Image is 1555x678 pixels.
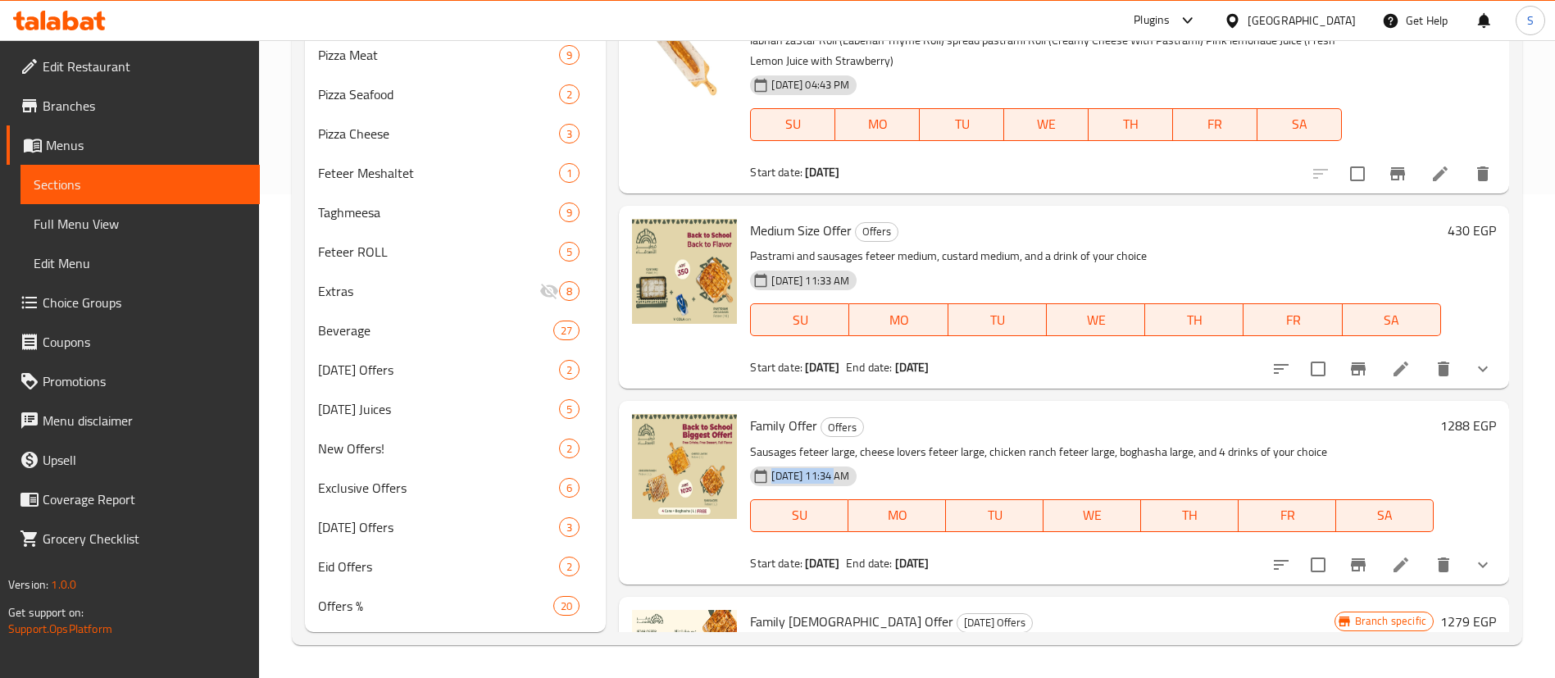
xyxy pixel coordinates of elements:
button: WE [1043,499,1141,532]
span: Sections [34,175,247,194]
div: Pizza Cheese3 [305,114,606,153]
span: Select to update [1340,157,1375,191]
span: [DATE] 11:34 AM [765,468,856,484]
button: FR [1239,499,1336,532]
span: SA [1343,503,1427,527]
div: items [559,84,580,104]
span: 6 [560,480,579,496]
div: [DATE] Offers2 [305,350,606,389]
button: SU [750,303,849,336]
a: Coupons [7,322,260,362]
button: Branch-specific-item [1378,154,1417,193]
button: SA [1257,108,1342,141]
span: SU [757,308,843,332]
button: SU [750,108,835,141]
svg: Show Choices [1473,555,1493,575]
a: Menus [7,125,260,165]
span: 20 [554,598,579,614]
a: Branches [7,86,260,125]
a: Edit Restaurant [7,47,260,86]
a: Coverage Report [7,480,260,519]
span: Start date: [750,357,803,378]
button: Branch-specific-item [1339,545,1378,585]
span: Offers [856,222,898,241]
div: Offers [855,222,898,242]
span: [DATE] Offers [318,517,559,537]
img: Family Offer [632,414,737,519]
span: S [1527,11,1534,30]
div: Exclusive Offers [318,478,559,498]
a: Upsell [7,440,260,480]
div: items [559,517,580,537]
span: TU [926,112,998,136]
div: items [559,478,580,498]
a: Support.OpsPlatform [8,618,112,639]
button: WE [1004,108,1089,141]
span: MO [856,308,941,332]
span: MO [842,112,913,136]
span: 3 [560,520,579,535]
button: TU [948,303,1047,336]
button: TH [1145,303,1244,336]
a: Edit Menu [20,243,260,283]
span: Select to update [1301,352,1335,386]
span: MO [855,503,939,527]
span: Promotions [43,371,247,391]
b: [DATE] [805,162,839,183]
span: 2 [560,87,579,102]
span: End date: [846,553,892,574]
div: Ramadan Offers [318,360,559,380]
span: WE [1050,503,1134,527]
button: TU [946,499,1043,532]
span: Branch specific [1348,613,1433,629]
span: Edit Menu [34,253,247,273]
span: TU [955,308,1040,332]
span: FR [1245,503,1330,527]
a: Edit menu item [1391,555,1411,575]
span: FR [1180,112,1251,136]
div: Extras8 [305,271,606,311]
a: Grocery Checklist [7,519,260,558]
div: items [559,360,580,380]
span: TH [1148,503,1232,527]
h6: 430 EGP [1448,219,1496,242]
button: MO [848,499,946,532]
p: labnah za3tar Roll (Labenah Thyme Roll) spread pastrami Roll (Creamy Cheese With Pastrami) Pink l... [750,30,1341,71]
b: [DATE] [895,553,930,574]
button: MO [849,303,948,336]
span: New Offers! [318,439,559,458]
button: sort-choices [1262,349,1301,389]
span: 5 [560,244,579,260]
span: SU [757,503,842,527]
div: Ramadan Juices [318,399,559,419]
div: Easter Offers [318,517,559,537]
button: sort-choices [1262,545,1301,585]
span: SA [1264,112,1335,136]
div: items [559,281,580,301]
div: Beverage [318,321,553,340]
span: Get support on: [8,602,84,623]
span: Feteer ROLL [318,242,559,262]
div: New Offers!2 [305,429,606,468]
h6: 1288 EGP [1440,414,1496,437]
button: TH [1089,108,1173,141]
a: Promotions [7,362,260,401]
div: items [559,45,580,65]
span: Version: [8,574,48,595]
div: Plugins [1134,11,1170,30]
span: TH [1095,112,1166,136]
button: delete [1424,545,1463,585]
img: Breakfast Offer [632,2,737,107]
span: Branches [43,96,247,116]
button: FR [1173,108,1257,141]
div: Taghmeesa [318,202,559,222]
span: Edit Restaurant [43,57,247,76]
div: items [559,124,580,143]
span: [DATE] Juices [318,399,559,419]
div: items [559,242,580,262]
div: Pizza Meat9 [305,35,606,75]
span: Menus [46,135,247,155]
a: Full Menu View [20,204,260,243]
button: SA [1343,303,1441,336]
